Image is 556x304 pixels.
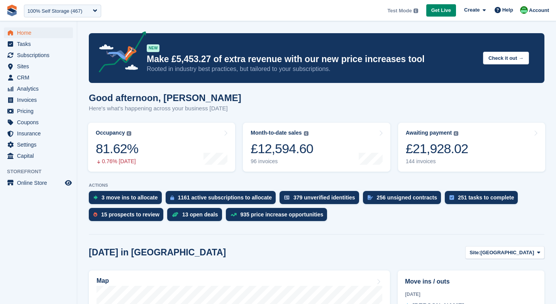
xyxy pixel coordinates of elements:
[414,8,418,13] img: icon-info-grey-7440780725fd019a000dd9b08b2336e03edf1995a4989e88bcd33f0948082b44.svg
[445,191,522,208] a: 251 tasks to complete
[17,106,63,117] span: Pricing
[406,158,468,165] div: 144 invoices
[64,178,73,187] a: Preview store
[147,54,477,65] p: Make £5,453.27 of extra revenue with our new price increases tool
[431,7,451,14] span: Get Live
[454,131,458,136] img: icon-info-grey-7440780725fd019a000dd9b08b2336e03edf1995a4989e88bcd33f0948082b44.svg
[4,177,73,188] a: menu
[17,117,63,128] span: Coupons
[89,183,544,188] p: ACTIONS
[363,191,445,208] a: 256 unsigned contracts
[93,195,98,200] img: move_ins_to_allocate_icon-fdf77a2bb77ea45bf5b3d319d69a93e2d87916cf1d5bf7949dd705db3b84f3ca.svg
[89,247,226,258] h2: [DATE] in [GEOGRAPHIC_DATA]
[17,177,63,188] span: Online Store
[89,104,241,113] p: Here's what's happening across your business [DATE]
[27,7,82,15] div: 100% Self Storage (467)
[520,6,528,14] img: Laura Carlisle
[4,128,73,139] a: menu
[92,31,146,75] img: price-adjustments-announcement-icon-8257ccfd72463d97f412b2fc003d46551f7dbcb40ab6d574587a9cd5c0d94...
[17,50,63,61] span: Subscriptions
[4,83,73,94] a: menu
[406,130,452,136] div: Awaiting payment
[182,211,218,218] div: 13 open deals
[147,44,159,52] div: NEW
[89,93,241,103] h1: Good afternoon, [PERSON_NAME]
[96,158,138,165] div: 0.76% [DATE]
[178,194,272,201] div: 1161 active subscriptions to allocate
[4,117,73,128] a: menu
[483,52,529,64] button: Check it out →
[387,7,412,15] span: Test Mode
[166,191,280,208] a: 1161 active subscriptions to allocate
[127,131,131,136] img: icon-info-grey-7440780725fd019a000dd9b08b2336e03edf1995a4989e88bcd33f0948082b44.svg
[449,195,454,200] img: task-75834270c22a3079a89374b754ae025e5fb1db73e45f91037f5363f120a921f8.svg
[293,194,355,201] div: 379 unverified identities
[96,130,125,136] div: Occupancy
[465,246,544,259] button: Site: [GEOGRAPHIC_DATA]
[405,291,537,298] div: [DATE]
[89,191,166,208] a: 3 move ins to allocate
[4,50,73,61] a: menu
[96,141,138,157] div: 81.62%
[17,83,63,94] span: Analytics
[464,6,480,14] span: Create
[102,194,158,201] div: 3 move ins to allocate
[17,150,63,161] span: Capital
[304,131,309,136] img: icon-info-grey-7440780725fd019a000dd9b08b2336e03edf1995a4989e88bcd33f0948082b44.svg
[147,65,477,73] p: Rooted in industry best practices, but tailored to your subscriptions.
[251,158,313,165] div: 96 invoices
[17,139,63,150] span: Settings
[284,195,290,200] img: verify_identity-adf6edd0f0f0b5bbfe63781bf79b02c33cf7c696d77639b501bdc392416b5a36.svg
[17,39,63,49] span: Tasks
[4,95,73,105] a: menu
[4,72,73,83] a: menu
[17,72,63,83] span: CRM
[4,150,73,161] a: menu
[17,95,63,105] span: Invoices
[243,123,390,172] a: Month-to-date sales £12,594.60 96 invoices
[406,141,468,157] div: £21,928.02
[398,123,545,172] a: Awaiting payment £21,928.02 144 invoices
[231,213,237,216] img: price_increase_opportunities-93ffe204e8149a01c8c9dc8f82e8f89637d9d84a8eef4429ea346261dce0b2c0.svg
[4,39,73,49] a: menu
[4,139,73,150] a: menu
[368,195,373,200] img: contract_signature_icon-13c848040528278c33f63329250d36e43548de30e8caae1d1a13099fd9432cc5.svg
[251,141,313,157] div: £12,594.60
[4,27,73,38] a: menu
[251,130,302,136] div: Month-to-date sales
[480,249,534,257] span: [GEOGRAPHIC_DATA]
[172,212,178,217] img: deal-1b604bf984904fb50ccaf53a9ad4b4a5d6e5aea283cecdc64d6e3604feb123c2.svg
[101,211,159,218] div: 15 prospects to review
[17,128,63,139] span: Insurance
[280,191,363,208] a: 379 unverified identities
[4,61,73,72] a: menu
[426,4,456,17] a: Get Live
[226,208,331,225] a: 935 price increase opportunities
[17,27,63,38] span: Home
[377,194,437,201] div: 256 unsigned contracts
[170,195,174,200] img: active_subscription_to_allocate_icon-d502201f5373d7db506a760aba3b589e785aa758c864c3986d89f69b8ff3...
[89,208,167,225] a: 15 prospects to review
[17,61,63,72] span: Sites
[470,249,480,257] span: Site:
[88,123,235,172] a: Occupancy 81.62% 0.76% [DATE]
[241,211,324,218] div: 935 price increase opportunities
[4,106,73,117] a: menu
[458,194,514,201] div: 251 tasks to complete
[529,7,549,14] span: Account
[502,6,513,14] span: Help
[405,277,537,286] h2: Move ins / outs
[6,5,18,16] img: stora-icon-8386f47178a22dfd0bd8f6a31ec36ba5ce8667c1dd55bd0f319d3a0aa187defe.svg
[97,277,109,284] h2: Map
[93,212,97,217] img: prospect-51fa495bee0391a8d652442698ab0144808aea92771e9ea1ae160a38d050c398.svg
[7,168,77,176] span: Storefront
[167,208,226,225] a: 13 open deals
